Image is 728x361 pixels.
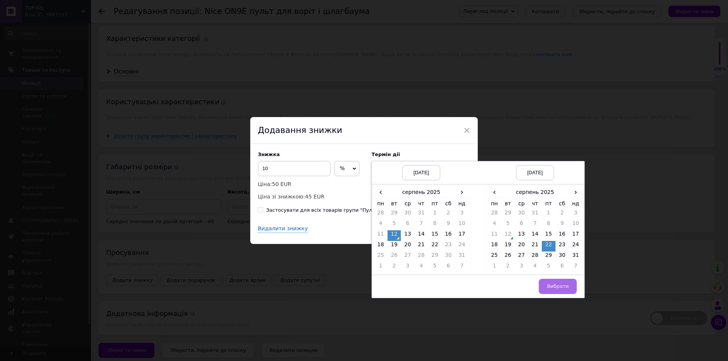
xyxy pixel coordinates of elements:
td: 4 [374,220,388,230]
td: 21 [414,241,428,252]
td: 22 [428,241,442,252]
th: ср [515,198,528,209]
th: сб [555,198,569,209]
td: 27 [401,252,414,262]
p: Ціна зі знижкою: [258,192,364,201]
th: нд [569,198,582,209]
td: 3 [401,262,414,273]
td: 31 [569,252,582,262]
td: 7 [455,262,469,273]
td: 17 [455,230,469,241]
td: 17 [569,230,582,241]
td: 3 [515,262,528,273]
th: сб [442,198,455,209]
th: вт [501,198,515,209]
td: 7 [414,220,428,230]
span: % [340,165,345,171]
th: пн [374,198,388,209]
td: 24 [455,241,469,252]
span: 45 EUR [305,194,325,200]
span: Додавання знижки [258,125,342,135]
td: 14 [414,230,428,241]
td: 28 [488,209,501,220]
th: чт [528,198,542,209]
td: 29 [542,252,555,262]
span: › [569,187,582,198]
div: Застосувати для всіх товарів групи "Пульти дистанційного керування" [266,207,452,214]
td: 7 [528,220,542,230]
td: 4 [528,262,542,273]
td: 21 [528,241,542,252]
td: 15 [428,230,442,241]
p: ---Стикнути верхньою частиною обидва пульта - старий, який був вже запрограмований раніше, і новий. [8,75,479,83]
td: 3 [569,209,582,220]
td: 24 [569,241,582,252]
td: 15 [542,230,555,241]
td: 9 [442,220,455,230]
td: 6 [515,220,528,230]
td: 26 [501,252,515,262]
td: 2 [501,262,515,273]
th: пт [542,198,555,209]
label: Термін дії [372,152,470,157]
td: 8 [542,220,555,230]
td: 13 [515,230,528,241]
th: ср [401,198,414,209]
td: 6 [442,262,455,273]
strong: Оригінал! [8,8,31,14]
th: серпень 2025 [388,187,455,198]
td: 1 [488,262,501,273]
td: 18 [488,241,501,252]
td: 4 [414,262,428,273]
span: 50 EUR [272,181,291,187]
td: 19 [501,241,515,252]
td: 5 [542,262,555,273]
strong: Програмування пульта: [8,63,65,68]
td: 19 [388,241,401,252]
td: 11 [488,230,501,241]
td: 5 [501,220,515,230]
td: 2 [388,262,401,273]
button: Вибрати [539,279,577,294]
td: 30 [442,252,455,262]
td: 2 [555,209,569,220]
td: 29 [428,252,442,262]
td: 31 [455,252,469,262]
td: 20 [515,241,528,252]
td: 11 [374,230,388,241]
th: пн [488,198,501,209]
body: Редактор, 0A4EE03C-32D6-4518-96D4-7FFF4B369E5E [8,8,479,147]
td: 25 [488,252,501,262]
td: 30 [401,209,414,220]
td: 27 [515,252,528,262]
td: 13 [401,230,414,241]
span: ‹ [488,187,501,198]
td: 25 [374,252,388,262]
td: 28 [528,252,542,262]
td: 14 [528,230,542,241]
div: [DATE] [516,165,554,180]
td: 22 [542,241,555,252]
td: 16 [555,230,569,241]
th: чт [414,198,428,209]
td: 10 [455,220,469,230]
td: 12 [501,230,515,241]
td: 30 [515,209,528,220]
td: 29 [388,209,401,220]
td: 18 [374,241,388,252]
td: 2 [442,209,455,220]
th: пт [428,198,442,209]
td: 20 [401,241,414,252]
td: 31 [528,209,542,220]
th: вт [388,198,401,209]
p: ---Затиснути будь-яку кнопку на новому пульті і утримувати її до тих пір, поки на старому не заго... [8,88,479,95]
p: Ціна: [258,180,364,188]
td: 31 [414,209,428,220]
td: 3 [455,209,469,220]
td: 1 [428,209,442,220]
td: 12 [388,230,401,241]
td: 30 [555,252,569,262]
th: серпень 2025 [501,187,569,198]
span: × [463,124,470,137]
td: 28 [414,252,428,262]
